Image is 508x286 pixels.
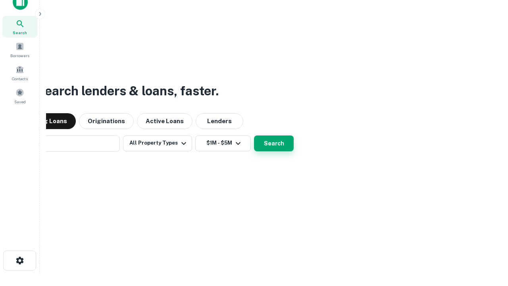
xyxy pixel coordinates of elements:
[137,113,192,129] button: Active Loans
[468,197,508,235] iframe: Chat Widget
[195,135,251,151] button: $1M - $5M
[2,85,37,106] a: Saved
[2,39,37,60] a: Borrowers
[36,81,219,100] h3: Search lenders & loans, faster.
[14,99,26,105] span: Saved
[12,75,28,82] span: Contacts
[13,29,27,36] span: Search
[123,135,192,151] button: All Property Types
[79,113,134,129] button: Originations
[10,52,29,59] span: Borrowers
[2,16,37,37] a: Search
[254,135,294,151] button: Search
[2,62,37,83] a: Contacts
[196,113,243,129] button: Lenders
